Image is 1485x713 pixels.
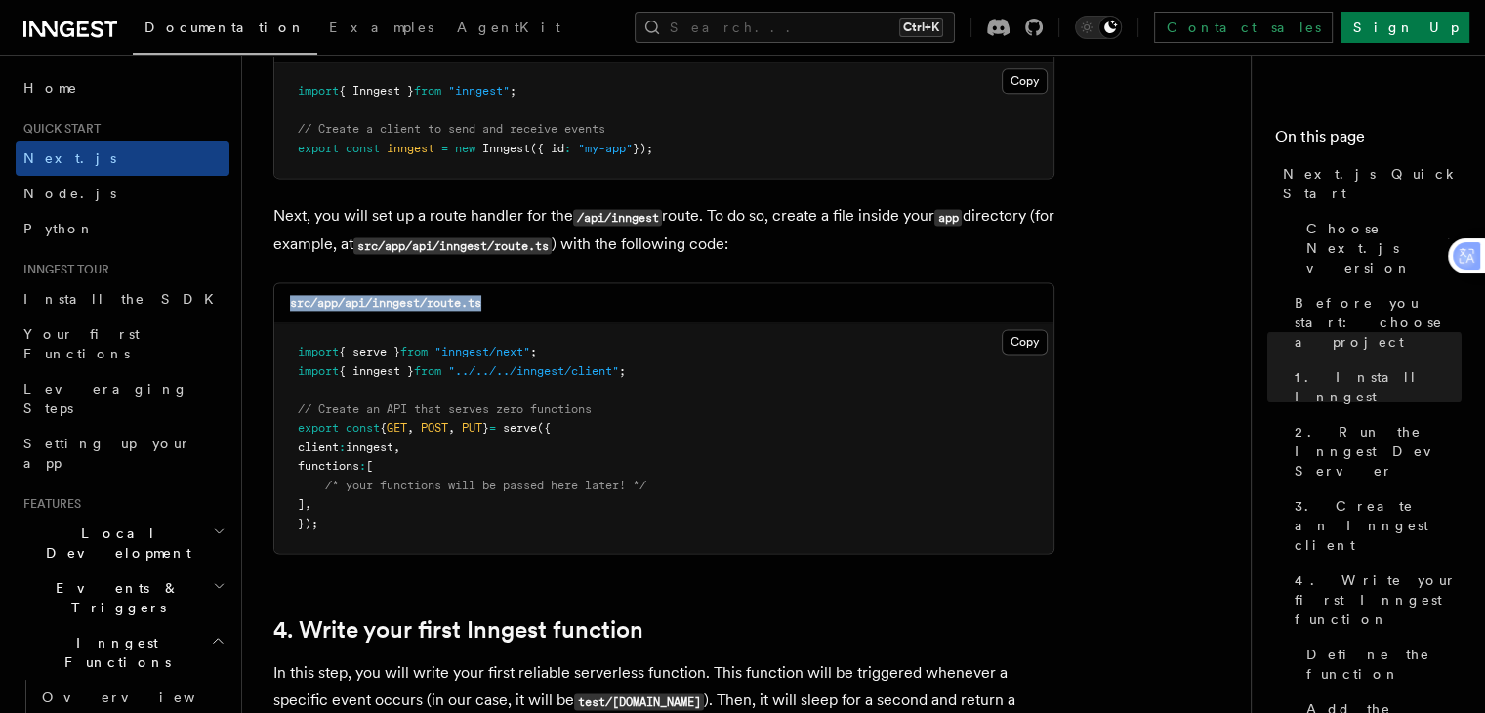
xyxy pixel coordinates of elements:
span: import [298,84,339,98]
span: new [455,142,475,155]
span: Inngest tour [16,262,109,277]
span: : [564,142,571,155]
span: serve [503,421,537,435]
a: Define the function [1299,637,1462,692]
span: ({ id [530,142,564,155]
span: Local Development [16,524,213,563]
code: src/app/api/inngest/route.ts [353,237,552,254]
span: Overview [42,690,243,705]
span: "inngest" [448,84,510,98]
span: export [298,421,339,435]
span: "inngest/next" [434,345,530,358]
button: Inngest Functions [16,625,229,680]
span: ; [510,84,516,98]
span: Define the function [1306,645,1462,684]
code: test/[DOMAIN_NAME] [574,693,704,710]
span: = [441,142,448,155]
span: POST [421,421,448,435]
a: 4. Write your first Inngest function [273,616,643,644]
span: , [305,497,311,511]
a: Node.js [16,176,229,211]
span: client [298,440,339,454]
span: 4. Write your first Inngest function [1295,570,1462,629]
span: { Inngest } [339,84,414,98]
span: { serve } [339,345,400,358]
span: Choose Next.js version [1306,219,1462,277]
span: // Create a client to send and receive events [298,122,605,136]
span: inngest [387,142,434,155]
span: import [298,364,339,378]
span: Next.js [23,150,116,166]
span: Setting up your app [23,436,191,471]
span: 2. Run the Inngest Dev Server [1295,422,1462,481]
span: Before you start: choose a project [1295,293,1462,352]
span: Install the SDK [23,291,226,307]
h4: On this page [1275,125,1462,156]
a: Your first Functions [16,316,229,371]
span: const [346,142,380,155]
a: Home [16,70,229,105]
span: export [298,142,339,155]
a: Sign Up [1341,12,1469,43]
span: "../../../inngest/client" [448,364,619,378]
span: Next.js Quick Start [1283,164,1462,203]
span: { [380,421,387,435]
a: Documentation [133,6,317,55]
span: } [482,421,489,435]
span: from [414,84,441,98]
span: /* your functions will be passed here later! */ [325,479,646,492]
a: Before you start: choose a project [1287,285,1462,359]
a: Contact sales [1154,12,1333,43]
a: Install the SDK [16,281,229,316]
span: Quick start [16,121,101,137]
a: Choose Next.js version [1299,211,1462,285]
span: PUT [462,421,482,435]
span: ] [298,497,305,511]
span: const [346,421,380,435]
a: 3. Create an Inngest client [1287,488,1462,563]
a: Python [16,211,229,246]
a: AgentKit [445,6,572,53]
span: , [393,440,400,454]
a: Next.js Quick Start [1275,156,1462,211]
span: { inngest } [339,364,414,378]
span: Events & Triggers [16,578,213,617]
p: Next, you will set up a route handler for the route. To do so, create a file inside your director... [273,202,1054,259]
span: , [407,421,414,435]
span: : [339,440,346,454]
span: Inngest Functions [16,633,211,672]
a: Setting up your app [16,426,229,481]
a: Leveraging Steps [16,371,229,426]
span: Python [23,221,95,236]
span: Home [23,78,78,98]
span: : [359,459,366,473]
span: , [448,421,455,435]
button: Copy [1002,68,1048,94]
span: Examples [329,20,433,35]
a: Examples [317,6,445,53]
span: Leveraging Steps [23,381,188,416]
span: Your first Functions [23,326,140,361]
span: [ [366,459,373,473]
span: // Create an API that serves zero functions [298,402,592,416]
span: = [489,421,496,435]
kbd: Ctrl+K [899,18,943,37]
a: 2. Run the Inngest Dev Server [1287,414,1462,488]
span: "my-app" [578,142,633,155]
span: GET [387,421,407,435]
span: inngest [346,440,393,454]
code: /api/inngest [573,209,662,226]
span: import [298,345,339,358]
span: from [414,364,441,378]
span: 3. Create an Inngest client [1295,496,1462,555]
span: ; [530,345,537,358]
button: Toggle dark mode [1075,16,1122,39]
button: Search...Ctrl+K [635,12,955,43]
a: 4. Write your first Inngest function [1287,563,1462,637]
a: 1. Install Inngest [1287,359,1462,414]
span: Node.js [23,186,116,201]
span: functions [298,459,359,473]
button: Copy [1002,329,1048,355]
button: Local Development [16,516,229,570]
span: 1. Install Inngest [1295,367,1462,406]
